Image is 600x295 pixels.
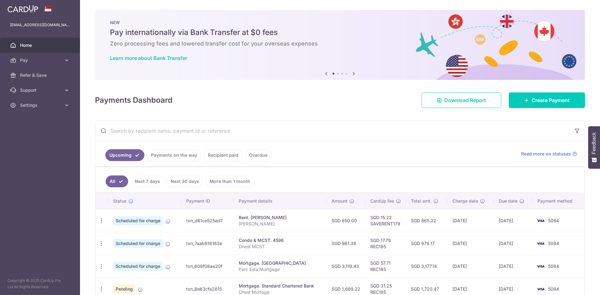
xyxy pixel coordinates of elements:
[444,96,486,104] span: Download Report
[521,151,577,157] a: Read more on statuses
[110,27,570,37] h5: Pay internationally via Bank Transfer at $0 fees
[548,241,559,246] span: 5084
[239,237,322,243] div: Condo & MCST. 4596
[10,22,70,28] p: [EMAIL_ADDRESS][DOMAIN_NAME]
[181,193,234,209] th: Payment ID
[370,198,394,204] span: CardUp fee
[494,255,532,278] td: [DATE]
[113,239,163,248] span: Scheduled for charge
[95,121,570,141] input: Search by recipient name, payment id or reference
[181,232,234,255] td: txn_7aab918163e
[239,260,322,266] div: Mortgage. [GEOGRAPHIC_DATA]
[509,92,585,108] a: Create Payment
[452,198,478,204] span: Charge date
[110,40,570,47] h6: Zero processing fees and lowered transfer cost for your overseas expenses
[181,209,234,232] td: txn_d81ce525ad7
[204,149,242,161] a: Recipient paid
[110,20,570,25] p: NEW
[20,87,61,93] span: Support
[239,266,322,273] p: Parc Esta Mortgage
[20,57,61,63] span: Pay
[95,10,585,80] img: Bank transfer banner
[239,221,322,227] p: [PERSON_NAME]
[499,198,517,204] span: Due date
[532,96,570,104] span: Create Payment
[332,198,347,204] span: Amount
[113,198,127,204] span: Status
[206,175,254,187] a: More than 1 month
[110,55,187,61] a: Learn more about Bank Transfer
[447,255,494,278] td: [DATE]
[365,232,406,255] td: SGD 17.79 REC185
[113,216,163,225] span: Scheduled for charge
[147,149,201,161] a: Payments on the way
[20,72,61,78] span: Refer & Save
[548,218,559,223] span: 5084
[106,175,128,187] a: All
[406,255,447,278] td: SGD 3,177.14
[20,42,61,48] span: Home
[239,243,322,250] p: Dnest MCST
[239,214,322,221] div: Rent. [PERSON_NAME]
[534,285,547,293] img: Bank Card
[20,102,61,108] span: Settings
[422,92,501,108] a: Download Report
[591,132,597,154] span: Feedback
[406,232,447,255] td: SGD 979.17
[245,149,272,161] a: Overdue
[327,232,365,255] td: SGD 961.38
[327,255,365,278] td: SGD 3,119.43
[534,263,547,270] img: Bank Card
[548,286,559,292] span: 5084
[588,126,600,169] button: Feedback - Show survey
[411,198,432,204] span: Total amt.
[532,193,584,209] th: Payment method
[521,151,571,157] span: Read more on statuses
[548,263,559,269] span: 5084
[494,209,532,232] td: [DATE]
[105,149,144,161] a: Upcoming
[447,232,494,255] td: [DATE]
[7,5,38,12] img: CardUp
[113,262,163,271] span: Scheduled for charge
[534,240,547,247] img: Bank Card
[494,232,532,255] td: [DATE]
[113,285,135,293] span: Pending
[406,209,447,232] td: SGD 865.22
[239,283,322,289] div: Mortgage. Standard Chartered Bank
[95,95,172,106] h4: Payments Dashboard
[534,217,547,224] img: Bank Card
[327,209,365,232] td: SGD 850.00
[365,209,406,232] td: SGD 15.22 SAVERENT179
[365,255,406,278] td: SGD 57.71 REC185
[234,193,327,209] th: Payment details
[131,175,164,187] a: Next 7 days
[167,175,203,187] a: Next 30 days
[447,209,494,232] td: [DATE]
[181,255,234,278] td: txn_608f08ae20f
